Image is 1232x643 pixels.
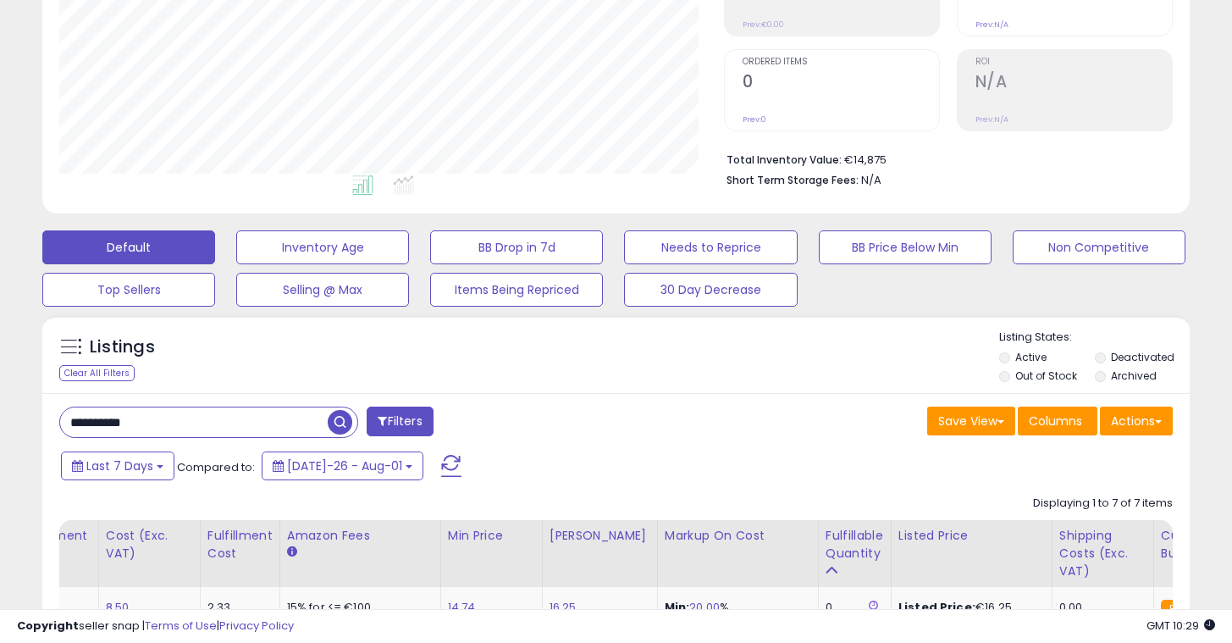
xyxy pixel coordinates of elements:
[59,365,135,381] div: Clear All Filters
[219,618,294,634] a: Privacy Policy
[17,618,294,635] div: seller snap | |
[448,527,535,545] div: Min Price
[927,407,1015,435] button: Save View
[624,230,797,264] button: Needs to Reprice
[287,527,434,545] div: Amazon Fees
[90,335,155,359] h5: Listings
[145,618,217,634] a: Terms of Use
[1013,230,1185,264] button: Non Competitive
[1018,407,1097,435] button: Columns
[999,330,1190,346] p: Listing States:
[975,58,1172,67] span: ROI
[1111,369,1157,383] label: Archived
[207,527,273,563] div: Fulfillment Cost
[624,273,797,307] button: 30 Day Decrease
[236,230,409,264] button: Inventory Age
[1015,350,1047,364] label: Active
[743,58,939,67] span: Ordered Items
[236,273,409,307] button: Selling @ Max
[22,527,91,545] div: Fulfillment
[1029,413,1082,430] span: Columns
[550,527,650,545] div: [PERSON_NAME]
[1059,527,1146,580] div: Shipping Costs (Exc. VAT)
[861,172,881,188] span: N/A
[1015,369,1077,383] label: Out of Stock
[826,527,884,563] div: Fulfillable Quantity
[975,19,1008,30] small: Prev: N/A
[42,230,215,264] button: Default
[17,618,79,634] strong: Copyright
[726,152,842,167] b: Total Inventory Value:
[61,452,174,480] button: Last 7 Days
[743,19,784,30] small: Prev: €0.00
[262,452,423,480] button: [DATE]-26 - Aug-01
[430,273,603,307] button: Items Being Repriced
[743,114,766,125] small: Prev: 0
[975,114,1008,125] small: Prev: N/A
[287,457,402,474] span: [DATE]-26 - Aug-01
[657,520,818,587] th: The percentage added to the cost of goods (COGS) that forms the calculator for Min & Max prices.
[1100,407,1173,435] button: Actions
[665,527,811,545] div: Markup on Cost
[1111,350,1174,364] label: Deactivated
[1033,496,1173,512] div: Displaying 1 to 7 of 7 items
[975,72,1172,95] h2: N/A
[819,230,992,264] button: BB Price Below Min
[106,527,193,563] div: Cost (Exc. VAT)
[86,457,153,474] span: Last 7 Days
[430,230,603,264] button: BB Drop in 7d
[898,527,1045,545] div: Listed Price
[177,459,255,475] span: Compared to:
[1146,618,1215,634] span: 2025-08-12 10:29 GMT
[726,173,859,187] b: Short Term Storage Fees:
[287,545,297,560] small: Amazon Fees.
[743,72,939,95] h2: 0
[367,407,433,436] button: Filters
[42,273,215,307] button: Top Sellers
[726,148,1160,169] li: €14,875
